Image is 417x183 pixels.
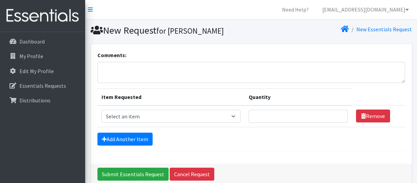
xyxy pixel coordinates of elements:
a: [EMAIL_ADDRESS][DOMAIN_NAME] [317,3,414,16]
a: Need Help? [277,3,314,16]
a: Cancel Request [170,168,214,181]
a: My Profile [3,49,82,63]
p: Edit My Profile [19,68,54,74]
th: Item Requested [97,88,245,105]
small: for [PERSON_NAME] [156,26,224,36]
a: Remove [356,110,390,122]
p: Dashboard [19,38,45,45]
a: Add Another Item [97,133,153,146]
a: New Essentials Request [356,26,412,33]
p: Distributions [19,97,50,104]
th: Quantity [245,88,352,105]
label: Comments: [97,51,126,59]
a: Edit My Profile [3,64,82,78]
h1: New Request [91,24,249,36]
img: HumanEssentials [3,4,82,27]
a: Essentials Requests [3,79,82,93]
p: My Profile [19,53,43,60]
a: Dashboard [3,35,82,48]
input: Submit Essentials Request [97,168,169,181]
p: Essentials Requests [19,82,66,89]
a: Distributions [3,94,82,107]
